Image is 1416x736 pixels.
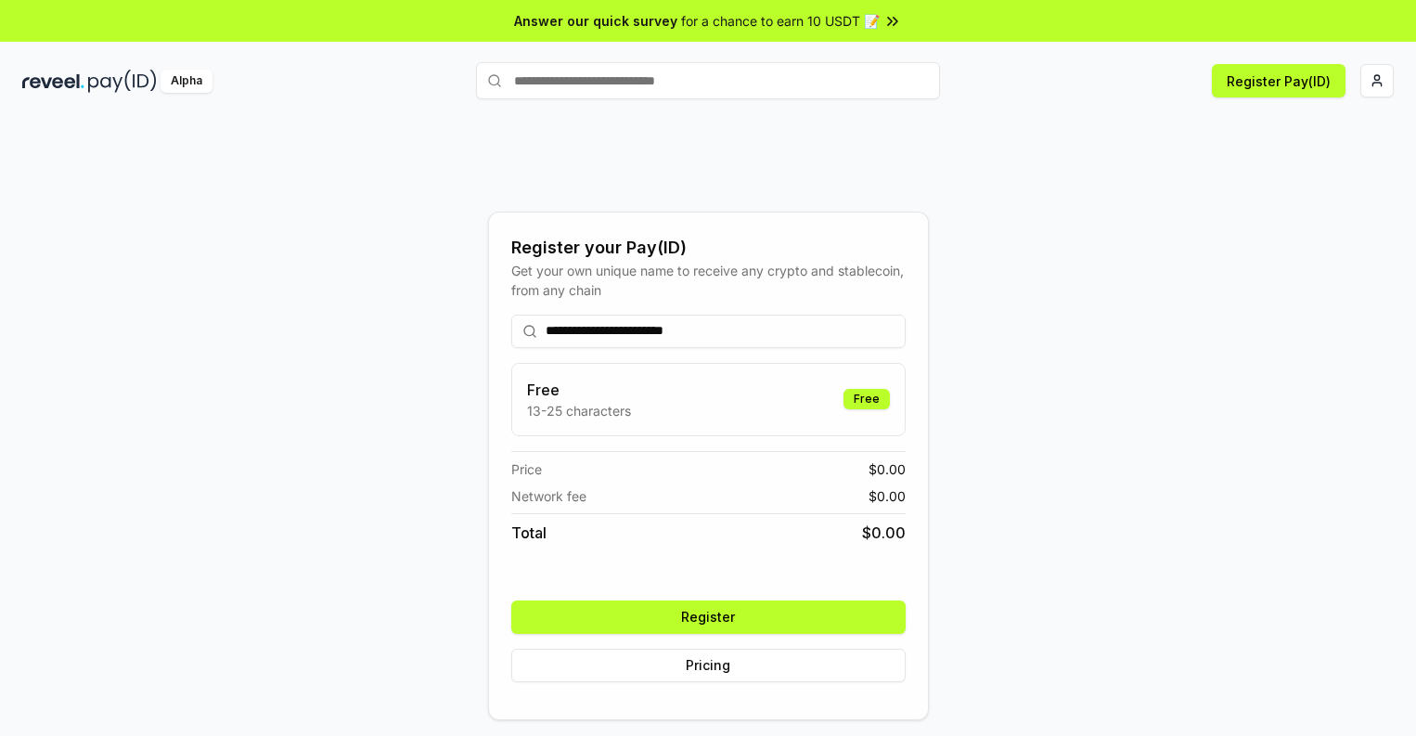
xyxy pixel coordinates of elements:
[88,70,157,93] img: pay_id
[869,486,906,506] span: $ 0.00
[161,70,212,93] div: Alpha
[511,600,906,634] button: Register
[681,11,880,31] span: for a chance to earn 10 USDT 📝
[514,11,677,31] span: Answer our quick survey
[511,486,586,506] span: Network fee
[527,401,631,420] p: 13-25 characters
[511,235,906,261] div: Register your Pay(ID)
[511,459,542,479] span: Price
[527,379,631,401] h3: Free
[843,389,890,409] div: Free
[869,459,906,479] span: $ 0.00
[22,70,84,93] img: reveel_dark
[1212,64,1345,97] button: Register Pay(ID)
[511,649,906,682] button: Pricing
[511,261,906,300] div: Get your own unique name to receive any crypto and stablecoin, from any chain
[511,522,547,544] span: Total
[862,522,906,544] span: $ 0.00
